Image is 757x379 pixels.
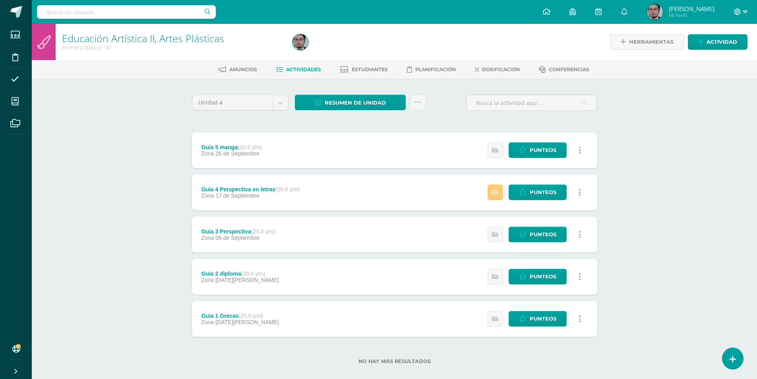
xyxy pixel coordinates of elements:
span: Unidad 4 [198,95,267,110]
img: c79a8ee83a32926c67f9bb364e6b58c4.png [647,4,663,20]
strong: (20.0 pts) [238,144,262,150]
span: Planificación [415,66,456,72]
span: [PERSON_NAME] [669,5,714,13]
span: Punteos [530,269,556,284]
div: Guia 3 Perspectiva [201,228,275,235]
span: Punteos [530,227,556,242]
a: Educación Artística II, Artes Plásticas [62,31,224,45]
input: Busca la actividad aquí... [467,95,596,111]
a: Anuncios [219,63,257,76]
span: Zona [201,319,214,325]
span: Punteos [530,185,556,200]
span: 26 de Septiembre [215,150,259,157]
a: Resumen de unidad [295,95,406,110]
span: Dosificación [482,66,520,72]
span: Actividad [707,35,737,49]
a: Punteos [509,185,567,200]
span: [DATE][PERSON_NAME] [215,319,279,325]
span: [DATE][PERSON_NAME] [215,277,279,283]
span: Estudiantes [352,66,388,72]
span: Resumen de unidad [325,95,386,110]
img: c79a8ee83a32926c67f9bb364e6b58c4.png [292,34,308,50]
div: Guia 1 Grecas [201,313,279,319]
a: Herramientas [610,34,684,50]
span: Actividades [286,66,321,72]
span: Zona [201,277,214,283]
a: Estudiantes [340,63,388,76]
span: Punteos [530,311,556,326]
span: Zona [201,235,214,241]
div: Guia 4 Perspectiva en letras [201,186,300,192]
a: Punteos [509,227,567,242]
a: Punteos [509,311,567,327]
span: 17 de Septiembre [215,192,259,199]
div: Guia 5 manga [201,144,262,150]
strong: (20.0 pts) [239,313,263,319]
label: No hay más resultados [192,358,597,364]
strong: (20.0 pts) [275,186,300,192]
a: Planificación [407,63,456,76]
div: Primero Básico 'A' [62,44,283,51]
a: Punteos [509,142,567,158]
a: Actividades [276,63,321,76]
span: 08 de Septiembre [215,235,259,241]
a: Conferencias [539,63,589,76]
input: Busca un usuario... [37,5,216,19]
span: Anuncios [229,66,257,72]
a: Actividad [688,34,747,50]
h1: Educación Artística II, Artes Plásticas [62,33,283,44]
a: Punteos [509,269,567,284]
span: Zona [201,150,214,157]
span: Punteos [530,143,556,157]
div: Guia 2 diploma [201,270,279,277]
span: Mi Perfil [669,12,714,19]
span: Zona [201,192,214,199]
span: Herramientas [629,35,674,49]
a: Dosificación [475,63,520,76]
a: Unidad 4 [192,95,288,110]
strong: (20.0 pts) [241,270,265,277]
strong: (20.0 pts) [251,228,275,235]
span: Conferencias [549,66,589,72]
